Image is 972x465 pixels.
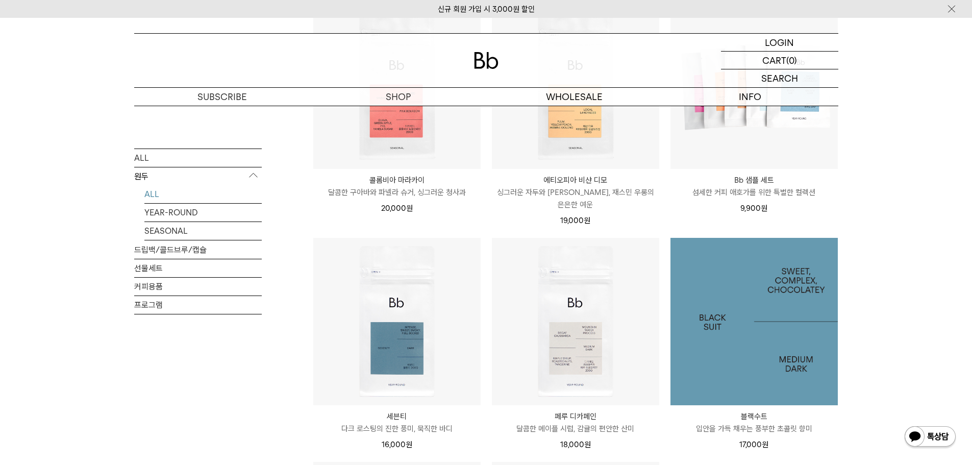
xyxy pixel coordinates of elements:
[762,440,768,449] span: 원
[761,69,798,87] p: SEARCH
[134,296,262,313] a: 프로그램
[670,174,838,199] a: Bb 샘플 세트 섬세한 커피 애호가를 위한 특별한 컬렉션
[313,423,481,435] p: 다크 로스팅의 진한 풍미, 묵직한 바디
[492,186,659,211] p: 싱그러운 자두와 [PERSON_NAME], 재스민 우롱의 은은한 여운
[786,52,797,69] p: (0)
[144,185,262,203] a: ALL
[670,238,838,405] img: 1000000031_add2_036.jpg
[492,410,659,435] a: 페루 디카페인 달콤한 메이플 시럽, 감귤의 편안한 산미
[134,240,262,258] a: 드립백/콜드브루/캡슐
[144,203,262,221] a: YEAR-ROUND
[492,423,659,435] p: 달콤한 메이플 시럽, 감귤의 편안한 산미
[670,174,838,186] p: Bb 샘플 세트
[313,186,481,199] p: 달콤한 구아바와 파넬라 슈거, 싱그러운 청사과
[584,440,591,449] span: 원
[144,222,262,239] a: SEASONAL
[761,204,767,213] span: 원
[134,88,310,106] a: SUBSCRIBE
[670,410,838,435] a: 블랙수트 입안을 가득 채우는 풍부한 초콜릿 향미
[313,238,481,405] img: 세븐티
[438,5,535,14] a: 신규 회원 가입 시 3,000원 할인
[560,440,591,449] span: 18,000
[381,204,413,213] span: 20,000
[670,423,838,435] p: 입안을 가득 채우는 풍부한 초콜릿 향미
[670,410,838,423] p: 블랙수트
[134,167,262,185] p: 원두
[406,204,413,213] span: 원
[474,52,499,69] img: 로고
[313,174,481,186] p: 콜롬비아 마라카이
[492,238,659,405] img: 페루 디카페인
[492,174,659,186] p: 에티오피아 비샨 디모
[721,34,838,52] a: LOGIN
[134,277,262,295] a: 커피용품
[486,88,662,106] p: WHOLESALE
[313,174,481,199] a: 콜롬비아 마라카이 달콤한 구아바와 파넬라 슈거, 싱그러운 청사과
[382,440,412,449] span: 16,000
[740,204,767,213] span: 9,900
[134,149,262,166] a: ALL
[492,174,659,211] a: 에티오피아 비샨 디모 싱그러운 자두와 [PERSON_NAME], 재스민 우롱의 은은한 여운
[313,410,481,435] a: 세븐티 다크 로스팅의 진한 풍미, 묵직한 바디
[313,410,481,423] p: 세븐티
[492,410,659,423] p: 페루 디카페인
[134,259,262,277] a: 선물세트
[560,216,590,225] span: 19,000
[721,52,838,69] a: CART (0)
[765,34,794,51] p: LOGIN
[762,52,786,69] p: CART
[584,216,590,225] span: 원
[670,186,838,199] p: 섬세한 커피 애호가를 위한 특별한 컬렉션
[662,88,838,106] p: INFO
[739,440,768,449] span: 17,000
[670,238,838,405] a: 블랙수트
[904,425,957,450] img: 카카오톡 채널 1:1 채팅 버튼
[310,88,486,106] a: SHOP
[406,440,412,449] span: 원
